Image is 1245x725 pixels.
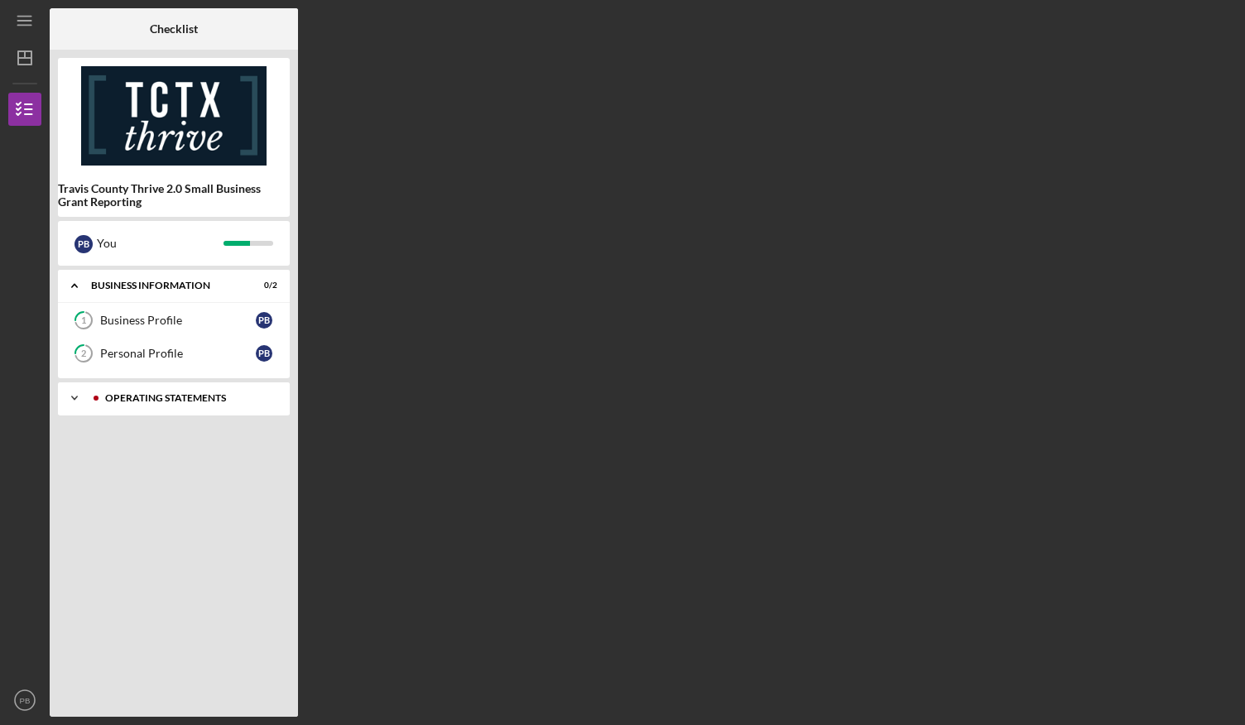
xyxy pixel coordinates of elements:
div: BUSINESS INFORMATION [91,281,236,290]
div: P B [256,312,272,329]
b: Travis County Thrive 2.0 Small Business Grant Reporting [58,182,290,209]
div: Personal Profile [100,347,256,360]
img: Product logo [58,66,290,166]
div: Business Profile [100,314,256,327]
text: PB [20,696,31,705]
tspan: 2 [81,348,86,359]
div: P B [256,345,272,362]
a: 2Personal ProfilePB [66,337,281,370]
button: PB [8,684,41,717]
a: 1Business ProfilePB [66,304,281,337]
b: Checklist [150,22,198,36]
div: Operating Statements [105,393,269,403]
div: You [97,229,224,257]
div: P B [75,235,93,253]
tspan: 1 [81,315,86,326]
div: 0 / 2 [248,281,277,290]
